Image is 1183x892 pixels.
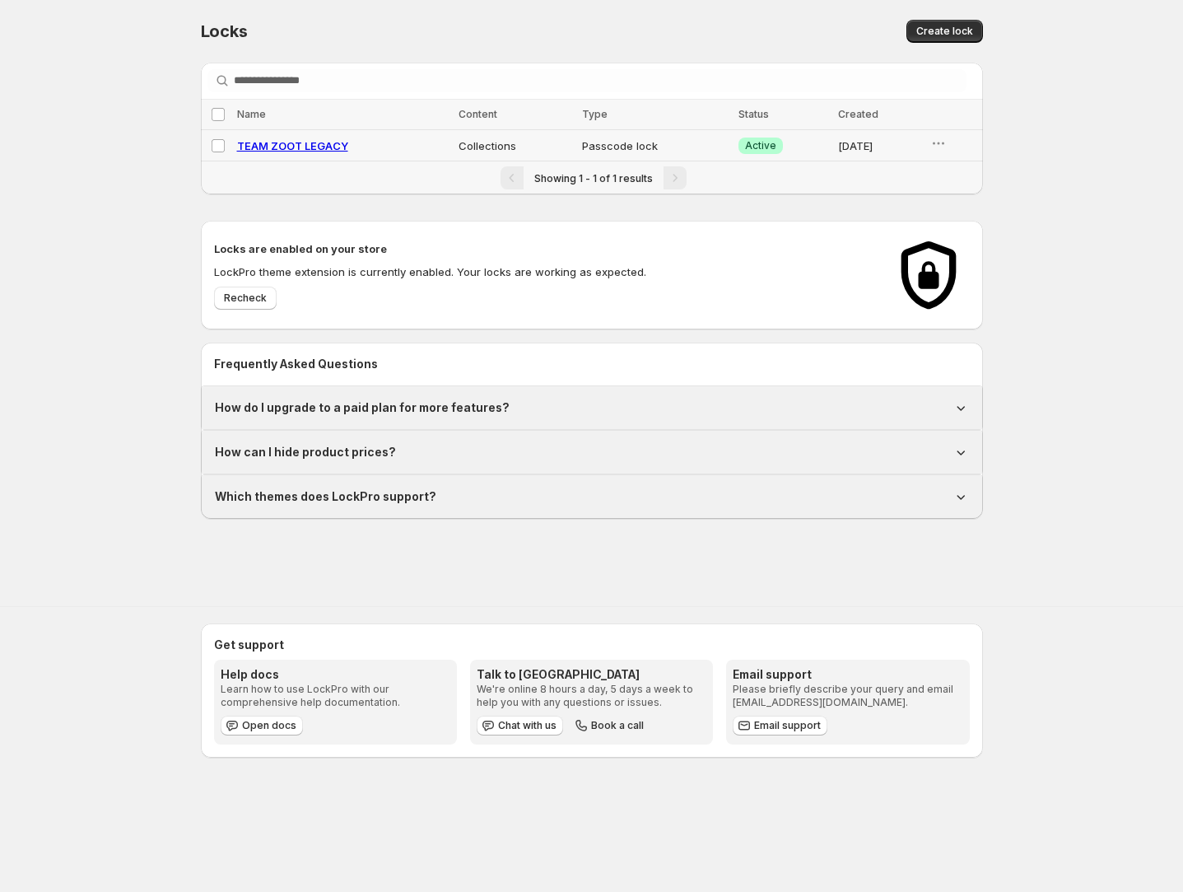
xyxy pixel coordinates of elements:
[201,161,983,194] nav: Pagination
[733,666,962,683] h3: Email support
[906,20,983,43] button: Create lock
[214,287,277,310] button: Recheck
[733,716,827,736] a: Email support
[221,716,303,736] a: Open docs
[833,130,925,161] td: [DATE]
[215,444,396,460] h1: How can I hide product prices?
[459,108,497,120] span: Content
[215,399,510,416] h1: How do I upgrade to a paid plan for more features?
[577,130,734,161] td: Passcode lock
[591,719,644,732] span: Book a call
[221,666,450,683] h3: Help docs
[916,25,973,38] span: Create lock
[237,108,266,120] span: Name
[214,637,970,653] h2: Get support
[214,356,970,372] h2: Frequently Asked Questions
[214,264,871,280] p: LockPro theme extension is currently enabled. Your locks are working as expected.
[534,172,653,184] span: Showing 1 - 1 of 1 results
[477,666,706,683] h3: Talk to [GEOGRAPHIC_DATA]
[582,108,608,120] span: Type
[733,683,962,709] p: Please briefly describe your query and email [EMAIL_ADDRESS][DOMAIN_NAME].
[221,683,450,709] p: Learn how to use LockPro with our comprehensive help documentation.
[477,683,706,709] p: We're online 8 hours a day, 5 days a week to help you with any questions or issues.
[498,719,557,732] span: Chat with us
[754,719,821,732] span: Email support
[454,130,577,161] td: Collections
[224,292,267,305] span: Recheck
[215,488,436,505] h1: Which themes does LockPro support?
[570,716,650,736] button: Book a call
[477,716,563,736] button: Chat with us
[838,108,878,120] span: Created
[201,21,248,41] span: Locks
[237,139,348,152] a: TEAM ZOOT LEGACY
[745,139,776,152] span: Active
[242,719,296,732] span: Open docs
[214,241,871,257] h2: Locks are enabled on your store
[738,108,769,120] span: Status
